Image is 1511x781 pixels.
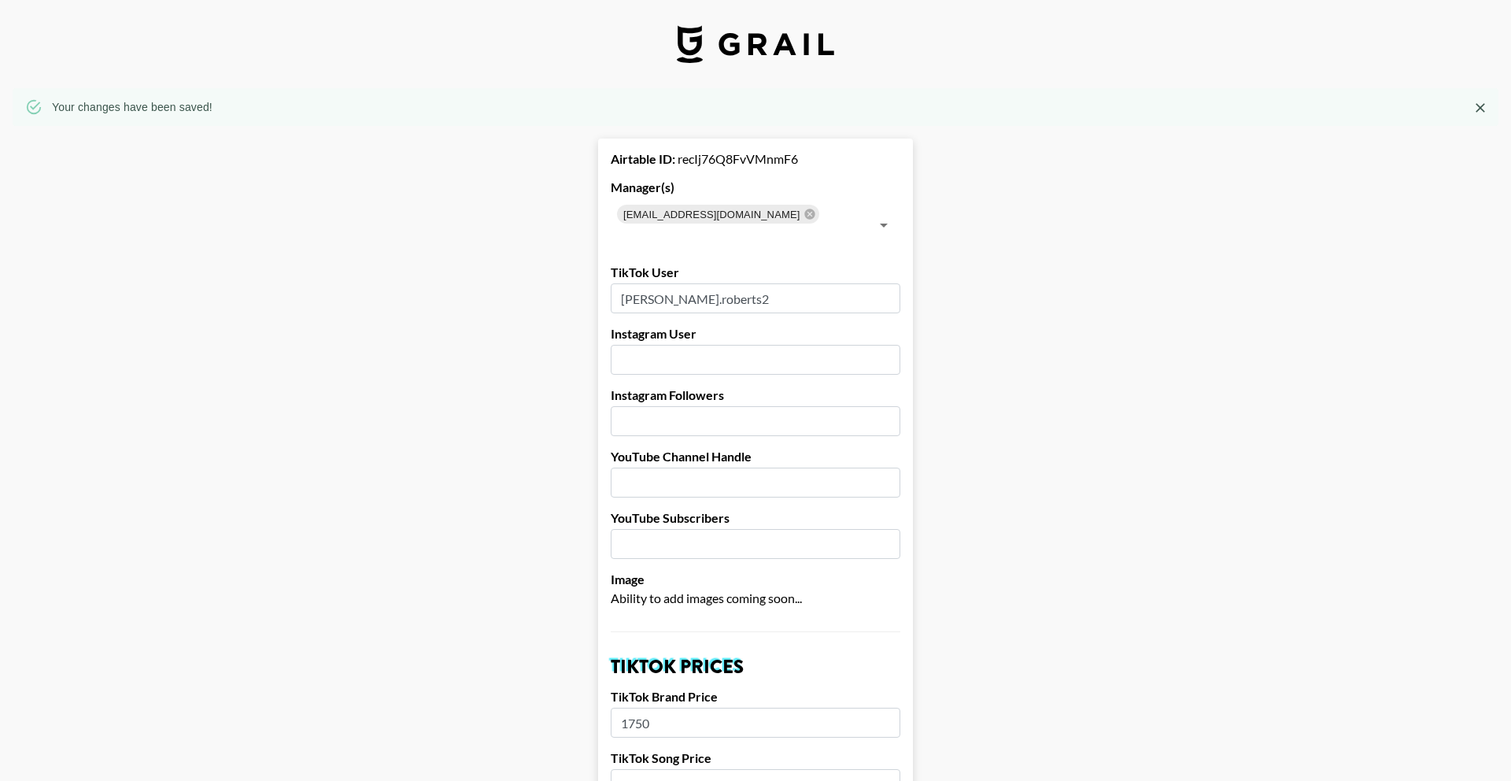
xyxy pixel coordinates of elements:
h2: TikTok Prices [611,657,900,676]
strong: Airtable ID: [611,151,675,166]
span: Ability to add images coming soon... [611,590,802,605]
label: TikTok User [611,265,900,280]
label: TikTok Song Price [611,750,900,766]
label: YouTube Subscribers [611,510,900,526]
span: [EMAIL_ADDRESS][DOMAIN_NAME] [617,205,807,224]
div: recIj76Q8FvVMnmF6 [611,151,900,167]
label: Image [611,572,900,587]
button: Close [1469,96,1492,120]
label: TikTok Brand Price [611,689,900,705]
img: Grail Talent Logo [677,25,834,63]
div: [EMAIL_ADDRESS][DOMAIN_NAME] [617,205,819,224]
label: Manager(s) [611,180,900,195]
label: Instagram User [611,326,900,342]
label: YouTube Channel Handle [611,449,900,465]
label: Instagram Followers [611,387,900,403]
button: Open [873,214,895,236]
div: Your changes have been saved! [52,93,212,121]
